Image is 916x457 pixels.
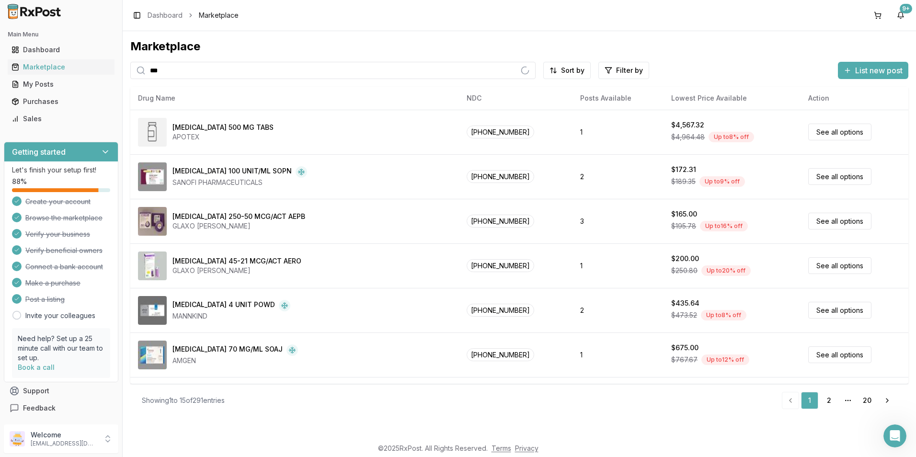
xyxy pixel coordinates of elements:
[671,355,698,365] span: $767.67
[671,298,699,308] div: $435.64
[664,87,801,110] th: Lowest Price Available
[138,296,167,325] img: Afrezza 4 UNIT POWD
[838,62,908,79] button: List new post
[20,207,172,217] div: All services are online
[142,396,225,405] div: Showing 1 to 15 of 291 entries
[25,213,103,223] span: Browse the marketplace
[20,153,78,163] span: Search for help
[172,256,301,266] div: [MEDICAL_DATA] 45-21 MCG/ACT AERO
[64,299,127,337] button: Messages
[148,11,183,20] a: Dashboard
[172,221,305,231] div: GLAXO [PERSON_NAME]
[701,354,749,365] div: Up to 12 % off
[20,221,172,240] button: View status page
[671,165,696,174] div: $172.31
[572,154,664,199] td: 2
[10,431,25,446] img: User avatar
[25,229,90,239] span: Verify your business
[25,246,103,255] span: Verify beneficial owners
[671,254,699,263] div: $200.00
[808,213,871,229] a: See all options
[467,348,534,361] span: [PHONE_NUMBER]
[572,110,664,154] td: 1
[8,110,114,127] a: Sales
[561,66,584,75] span: Sort by
[700,221,748,231] div: Up to 16 % off
[18,363,55,371] a: Book a call
[492,444,511,452] a: Terms
[19,68,172,84] p: Hi [PERSON_NAME]
[701,310,746,320] div: Up to 8 % off
[671,343,698,353] div: $675.00
[671,209,697,219] div: $165.00
[172,166,292,178] div: [MEDICAL_DATA] 100 UNIT/ML SOPN
[80,323,113,330] span: Messages
[172,178,307,187] div: SANOFI PHARMACEUTICALS
[165,15,182,33] div: Close
[515,444,538,452] a: Privacy
[172,300,275,311] div: [MEDICAL_DATA] 4 UNIT POWD
[8,76,114,93] a: My Posts
[543,62,591,79] button: Sort by
[459,87,572,110] th: NDC
[598,62,649,79] button: Filter by
[878,392,897,409] a: Go to next page
[859,392,876,409] a: 20
[19,84,172,101] p: How can we help?
[23,403,56,413] span: Feedback
[172,311,290,321] div: MANNKIND
[4,111,118,126] button: Sales
[199,11,239,20] span: Marketplace
[25,197,91,206] span: Create your account
[31,440,97,447] p: [EMAIL_ADDRESS][DOMAIN_NAME]
[572,288,664,332] td: 2
[572,377,664,422] td: 2
[172,356,298,366] div: AMGEN
[4,382,118,400] button: Support
[25,262,103,272] span: Connect a bank account
[893,8,908,23] button: 9+
[4,94,118,109] button: Purchases
[11,62,111,72] div: Marketplace
[128,299,192,337] button: Help
[572,199,664,243] td: 3
[808,257,871,274] a: See all options
[152,323,167,330] span: Help
[709,132,754,142] div: Up to 8 % off
[572,87,664,110] th: Posts Available
[31,430,97,440] p: Welcome
[11,45,111,55] div: Dashboard
[616,66,643,75] span: Filter by
[4,400,118,417] button: Feedback
[671,132,705,142] span: $4,964.48
[172,132,274,142] div: APOTEX
[467,170,534,183] span: [PHONE_NUMBER]
[808,302,871,319] a: See all options
[671,221,696,231] span: $195.78
[25,278,80,288] span: Make a purchase
[808,346,871,363] a: See all options
[467,215,534,228] span: [PHONE_NUMBER]
[572,243,664,288] td: 1
[172,344,283,356] div: [MEDICAL_DATA] 70 MG/ML SOAJ
[21,323,43,330] span: Home
[467,126,534,138] span: [PHONE_NUMBER]
[11,114,111,124] div: Sales
[4,77,118,92] button: My Posts
[11,80,111,89] div: My Posts
[855,65,903,76] span: List new post
[701,265,751,276] div: Up to 20 % off
[467,259,534,272] span: [PHONE_NUMBER]
[838,67,908,76] a: List new post
[8,58,114,76] a: Marketplace
[20,121,160,131] div: Send us a message
[130,39,908,54] div: Marketplace
[25,311,95,320] a: Invite your colleagues
[19,18,74,34] img: logo
[467,304,534,317] span: [PHONE_NUMBER]
[130,15,149,34] img: Profile image for Manuel
[4,42,118,57] button: Dashboard
[808,124,871,140] a: See all options
[172,212,305,221] div: [MEDICAL_DATA] 250-50 MCG/ACT AEPB
[4,59,118,75] button: Marketplace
